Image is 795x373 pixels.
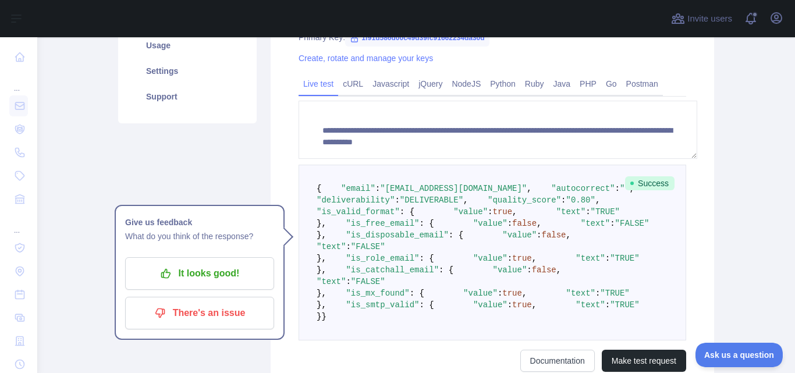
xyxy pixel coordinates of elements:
[132,58,243,84] a: Settings
[610,254,639,263] span: "TRUE"
[488,196,561,205] span: "quality_score"
[595,289,600,298] span: :
[351,277,385,286] span: "FALSE"
[581,219,610,228] span: "text"
[132,84,243,109] a: Support
[321,312,326,321] span: }
[346,242,350,251] span: :
[551,184,615,193] span: "autocorrect"
[493,265,527,275] span: "value"
[346,300,419,310] span: "is_smtp_valid"
[346,254,419,263] span: "is_role_email"
[410,289,424,298] span: : {
[507,219,512,228] span: :
[520,350,595,372] a: Documentation
[502,230,537,240] span: "value"
[9,70,28,93] div: ...
[532,265,556,275] span: false
[512,254,532,263] span: true
[502,289,522,298] span: true
[492,207,512,216] span: true
[380,184,527,193] span: "[EMAIL_ADDRESS][DOMAIN_NAME]"
[522,289,527,298] span: ,
[299,54,433,63] a: Create, rotate and manage your keys
[488,207,492,216] span: :
[419,219,434,228] span: : {
[591,207,620,216] span: "TRUE"
[610,219,615,228] span: :
[346,265,439,275] span: "is_catchall_email"
[375,184,380,193] span: :
[575,74,601,93] a: PHP
[512,300,532,310] span: true
[669,9,734,28] button: Invite users
[601,74,622,93] a: Go
[419,254,434,263] span: : {
[132,33,243,58] a: Usage
[630,184,634,193] span: ,
[687,12,732,26] span: Invite users
[368,74,414,93] a: Javascript
[338,74,368,93] a: cURL
[346,230,448,240] span: "is_disposable_email"
[346,219,419,228] span: "is_free_email"
[561,196,566,205] span: :
[605,300,610,310] span: :
[615,184,620,193] span: :
[414,74,447,93] a: jQuery
[620,184,630,193] span: ""
[576,254,605,263] span: "text"
[317,289,326,298] span: },
[507,300,512,310] span: :
[695,343,783,367] iframe: Toggle Customer Support
[317,265,326,275] span: },
[463,289,498,298] span: "value"
[566,289,595,298] span: "text"
[449,230,463,240] span: : {
[622,74,663,93] a: Postman
[317,219,326,228] span: },
[485,74,520,93] a: Python
[520,74,549,93] a: Ruby
[507,254,512,263] span: :
[512,207,517,216] span: ,
[317,242,346,251] span: "text"
[317,312,321,321] span: }
[600,289,629,298] span: "TRUE"
[473,219,507,228] span: "value"
[400,207,414,216] span: : {
[512,219,537,228] span: false
[527,265,531,275] span: :
[556,265,561,275] span: ,
[585,207,590,216] span: :
[346,277,350,286] span: :
[345,29,489,47] span: 1f91d586d00c49d39fc91662234da30d
[542,230,566,240] span: false
[463,196,468,205] span: ,
[317,230,326,240] span: },
[9,212,28,235] div: ...
[453,207,488,216] span: "value"
[625,176,675,190] span: Success
[537,219,541,228] span: ,
[395,196,399,205] span: :
[317,207,400,216] span: "is_valid_format"
[576,300,605,310] span: "text"
[532,254,537,263] span: ,
[317,184,321,193] span: {
[299,31,686,43] div: Primary Key:
[498,289,502,298] span: :
[605,254,610,263] span: :
[317,254,326,263] span: },
[615,219,650,228] span: "FALSE"
[419,300,434,310] span: : {
[341,184,375,193] span: "email"
[556,207,585,216] span: "text"
[527,184,531,193] span: ,
[317,277,346,286] span: "text"
[595,196,600,205] span: ,
[532,300,537,310] span: ,
[549,74,576,93] a: Java
[566,230,571,240] span: ,
[299,74,338,93] a: Live test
